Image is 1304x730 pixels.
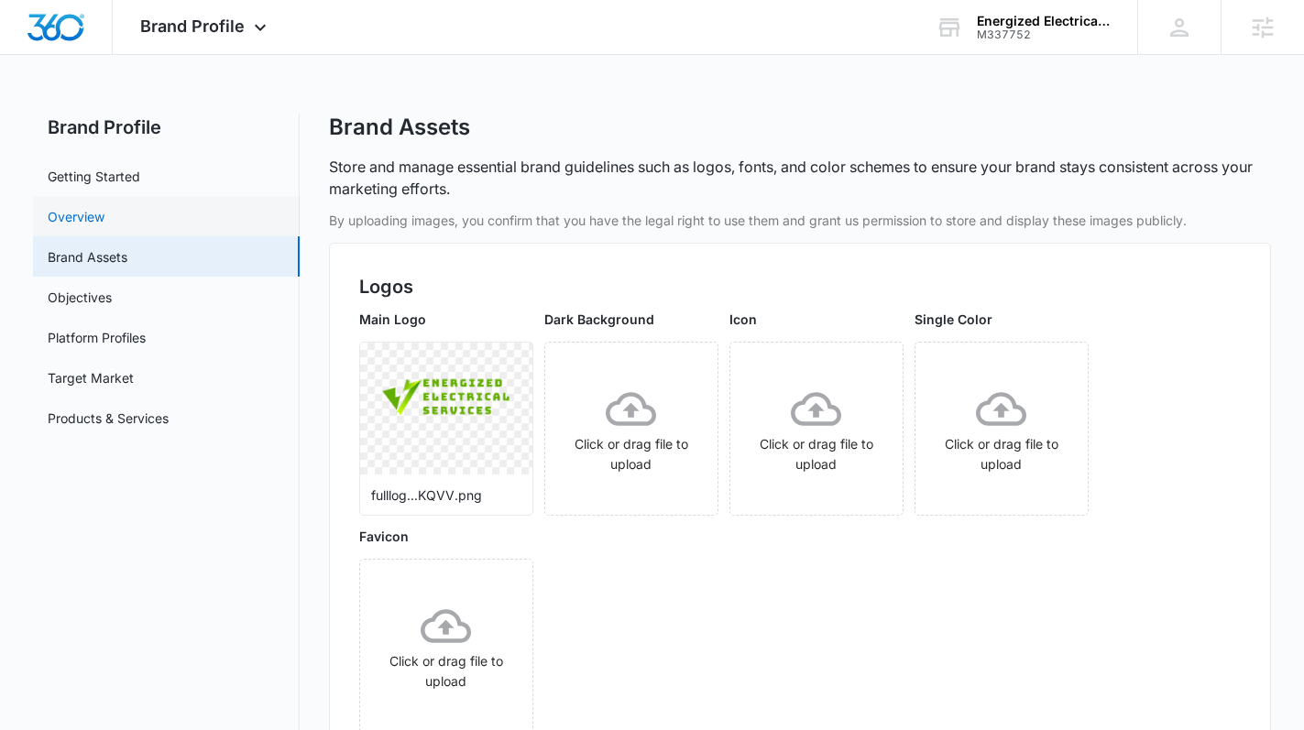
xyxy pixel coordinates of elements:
[371,485,521,505] p: fulllog...KQVV.png
[48,288,112,307] a: Objectives
[977,14,1111,28] div: account name
[977,28,1111,41] div: account id
[381,373,510,445] img: User uploaded logo
[329,156,1272,200] p: Store and manage essential brand guidelines such as logos, fonts, and color schemes to ensure you...
[915,343,1088,515] span: Click or drag file to upload
[140,16,245,36] span: Brand Profile
[915,384,1088,474] div: Click or drag file to upload
[545,343,718,515] span: Click or drag file to upload
[48,328,146,347] a: Platform Profiles
[48,368,134,387] a: Target Market
[48,247,127,267] a: Brand Assets
[329,114,470,141] h1: Brand Assets
[329,211,1272,230] p: By uploading images, you confirm that you have the legal right to use them and grant us permissio...
[730,384,903,474] div: Click or drag file to upload
[48,167,140,186] a: Getting Started
[360,601,532,692] div: Click or drag file to upload
[359,527,533,546] p: Favicon
[729,310,904,329] p: Icon
[359,310,533,329] p: Main Logo
[915,310,1089,329] p: Single Color
[359,273,1242,300] h2: Logos
[545,384,718,474] div: Click or drag file to upload
[33,114,300,141] h2: Brand Profile
[544,310,718,329] p: Dark Background
[48,207,104,226] a: Overview
[730,343,903,515] span: Click or drag file to upload
[48,409,169,428] a: Products & Services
